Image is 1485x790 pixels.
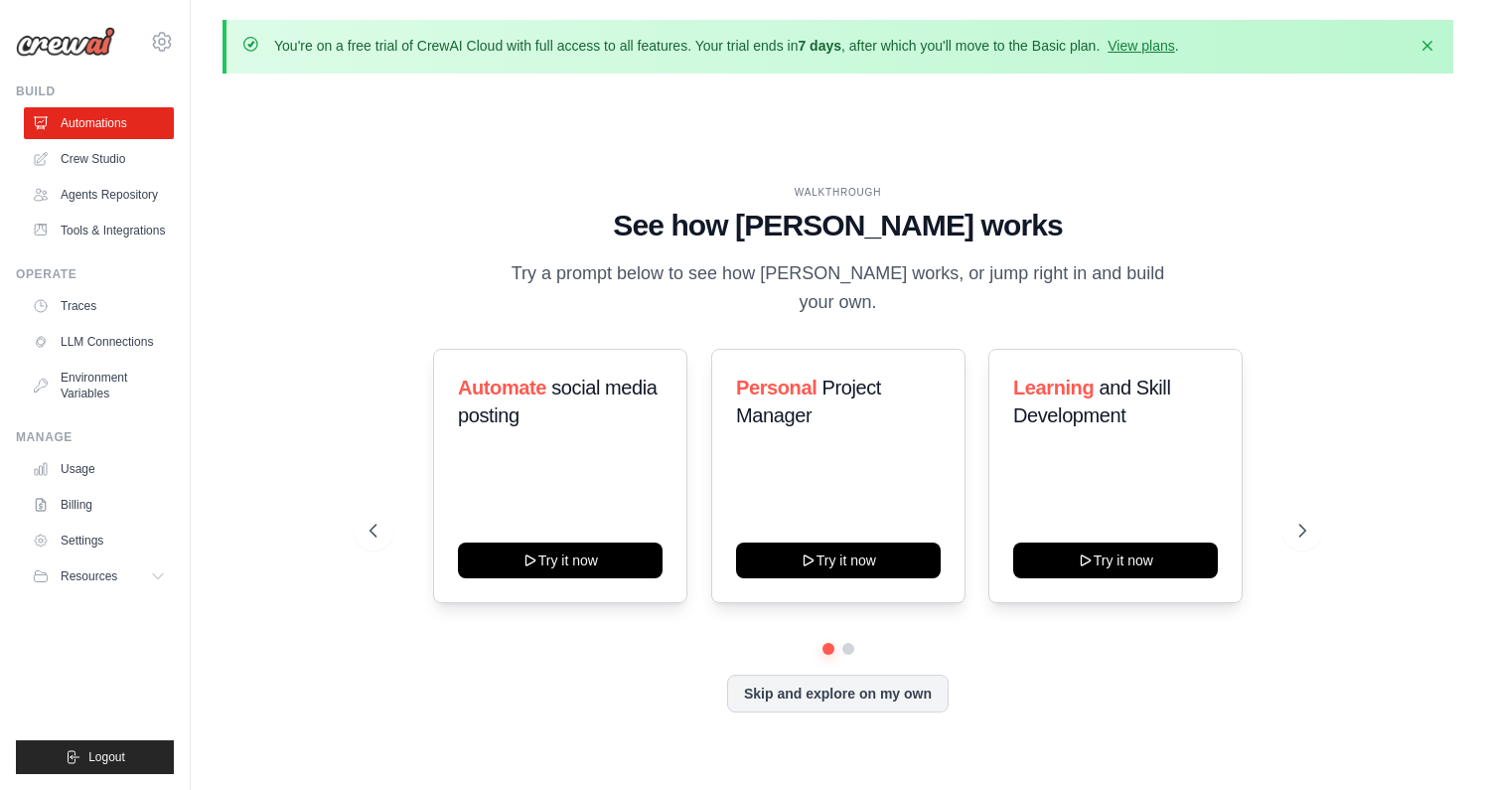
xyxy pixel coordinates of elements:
a: Traces [24,290,174,322]
span: Learning [1013,377,1094,398]
a: Billing [24,489,174,521]
h1: See how [PERSON_NAME] works [370,208,1306,243]
span: Resources [61,568,117,584]
span: Personal [736,377,817,398]
p: Try a prompt below to see how [PERSON_NAME] works, or jump right in and build your own. [505,259,1172,318]
span: Logout [88,749,125,765]
div: Operate [16,266,174,282]
div: WALKTHROUGH [370,185,1306,200]
a: Environment Variables [24,362,174,409]
a: LLM Connections [24,326,174,358]
span: social media posting [458,377,658,426]
button: Try it now [458,543,663,578]
strong: 7 days [798,38,841,54]
a: Agents Repository [24,179,174,211]
button: Try it now [1013,543,1218,578]
a: Settings [24,525,174,556]
div: Manage [16,429,174,445]
button: Try it now [736,543,941,578]
span: Automate [458,377,546,398]
button: Logout [16,740,174,774]
a: Automations [24,107,174,139]
button: Skip and explore on my own [727,675,949,712]
span: Project Manager [736,377,881,426]
p: You're on a free trial of CrewAI Cloud with full access to all features. Your trial ends in , aft... [274,36,1179,56]
a: View plans [1108,38,1174,54]
a: Crew Studio [24,143,174,175]
div: Build [16,83,174,99]
a: Tools & Integrations [24,215,174,246]
button: Resources [24,560,174,592]
img: Logo [16,27,115,57]
a: Usage [24,453,174,485]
